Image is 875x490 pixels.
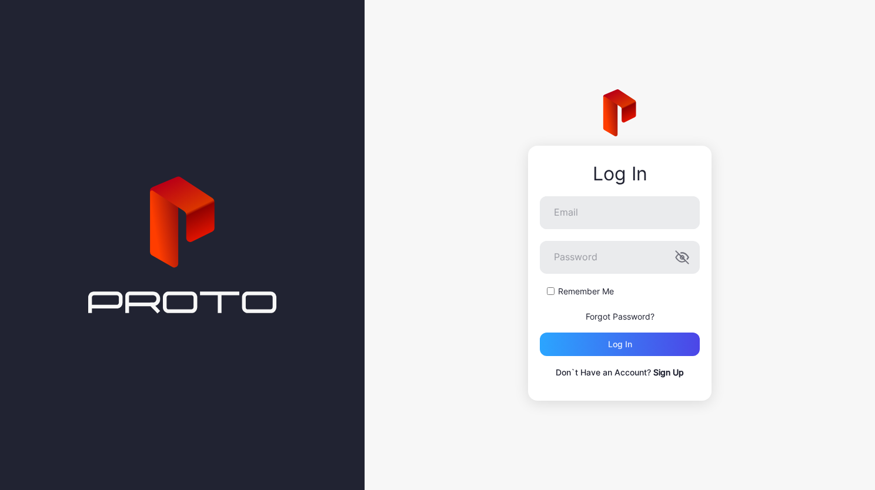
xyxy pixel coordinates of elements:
div: Log in [608,340,632,349]
a: Sign Up [653,367,684,377]
div: Log In [540,163,700,184]
button: Password [675,250,689,264]
button: Log in [540,333,700,356]
input: Password [540,241,700,274]
label: Remember Me [558,286,614,297]
p: Don`t Have an Account? [540,365,700,380]
a: Forgot Password? [586,311,654,321]
input: Email [540,196,700,229]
